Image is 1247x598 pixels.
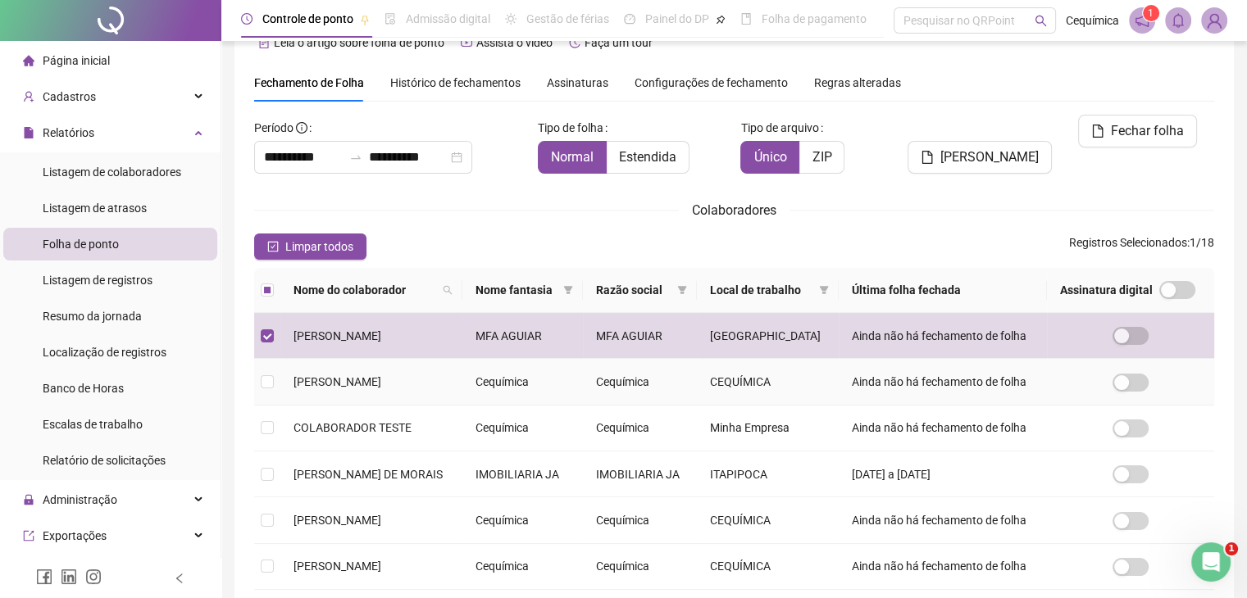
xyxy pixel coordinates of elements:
[476,281,557,299] span: Nome fantasia
[819,285,829,295] span: filter
[674,278,690,302] span: filter
[1143,5,1159,21] sup: 1
[697,359,839,405] td: CEQUÍMICA
[839,451,1047,497] td: [DATE] a [DATE]
[43,202,147,215] span: Listagem de atrasos
[385,13,396,25] span: file-done
[43,493,117,506] span: Administração
[43,90,96,103] span: Cadastros
[852,559,1026,573] span: Ainda não há fechamento de folha
[697,313,839,359] td: [GEOGRAPHIC_DATA]
[1202,8,1227,33] img: 90865
[462,359,583,405] td: Cequímica
[462,544,583,590] td: Cequímica
[443,285,453,295] span: search
[814,77,901,88] span: Regras alteradas
[43,54,110,67] span: Página inicial
[85,569,102,585] span: instagram
[1135,13,1149,28] span: notification
[583,359,697,405] td: Cequímica
[740,13,752,25] span: book
[1078,115,1197,147] button: Fechar folha
[406,12,490,25] span: Admissão digital
[697,451,839,497] td: ITAPIPOCA
[645,12,709,25] span: Painel do DP
[294,514,381,527] span: [PERSON_NAME]
[296,122,307,134] span: info-circle
[254,233,366,260] button: Limpar todos
[61,569,77,585] span: linkedin
[294,329,381,342] span: [PERSON_NAME]
[43,529,107,542] span: Exportações
[740,119,818,137] span: Tipo de arquivo
[43,238,119,251] span: Folha de ponto
[23,55,34,66] span: home
[697,544,839,590] td: CEQUÍMICA
[349,151,362,164] span: swap-right
[697,497,839,543] td: CEQUÍMICA
[36,569,52,585] span: facebook
[254,121,294,134] span: Período
[1066,11,1119,29] span: Cequímica
[692,202,776,218] span: Colaboradores
[547,77,608,88] span: Assinaturas
[294,281,436,299] span: Nome do colaborador
[753,149,786,165] span: Único
[908,141,1052,174] button: [PERSON_NAME]
[258,37,270,48] span: file-text
[697,405,839,451] td: Minha Empresa
[921,151,934,164] span: file
[526,12,609,25] span: Gestão de férias
[360,15,370,25] span: pushpin
[285,238,353,256] span: Limpar todos
[23,494,34,505] span: lock
[462,313,583,359] td: MFA AGUIAR
[476,36,553,49] span: Assista o vídeo
[762,12,867,25] span: Folha de pagamento
[583,313,697,359] td: MFA AGUIAR
[43,126,94,139] span: Relatórios
[852,375,1026,388] span: Ainda não há fechamento de folha
[1091,125,1104,138] span: file
[23,530,34,541] span: export
[839,268,1047,313] th: Última folha fechada
[677,285,687,295] span: filter
[812,149,831,165] span: ZIP
[349,151,362,164] span: to
[852,514,1026,527] span: Ainda não há fechamento de folha
[852,329,1026,342] span: Ainda não há fechamento de folha
[816,278,832,302] span: filter
[43,454,166,467] span: Relatório de solicitações
[462,451,583,497] td: IMOBILIARIA JA
[583,544,697,590] td: Cequímica
[1225,542,1238,555] span: 1
[43,165,181,179] span: Listagem de colaboradores
[461,37,472,48] span: youtube
[1035,15,1047,27] span: search
[563,285,573,295] span: filter
[1069,236,1187,249] span: Registros Selecionados
[1148,7,1154,19] span: 1
[1171,13,1186,28] span: bell
[505,13,517,25] span: sun
[1060,281,1153,299] span: Assinatura digital
[23,91,34,102] span: user-add
[43,346,166,359] span: Localização de registros
[1111,121,1184,141] span: Fechar folha
[583,451,697,497] td: IMOBILIARIA JA
[43,418,143,431] span: Escalas de trabalho
[538,119,603,137] span: Tipo de folha
[262,12,353,25] span: Controle de ponto
[267,241,279,252] span: check-square
[852,421,1026,434] span: Ainda não há fechamento de folha
[710,281,812,299] span: Local de trabalho
[254,76,364,89] span: Fechamento de Folha
[619,149,676,165] span: Estendida
[583,497,697,543] td: Cequímica
[43,310,142,323] span: Resumo da jornada
[940,147,1039,167] span: [PERSON_NAME]
[716,15,726,25] span: pushpin
[585,36,653,49] span: Faça um tour
[439,278,456,302] span: search
[583,405,697,451] td: Cequímica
